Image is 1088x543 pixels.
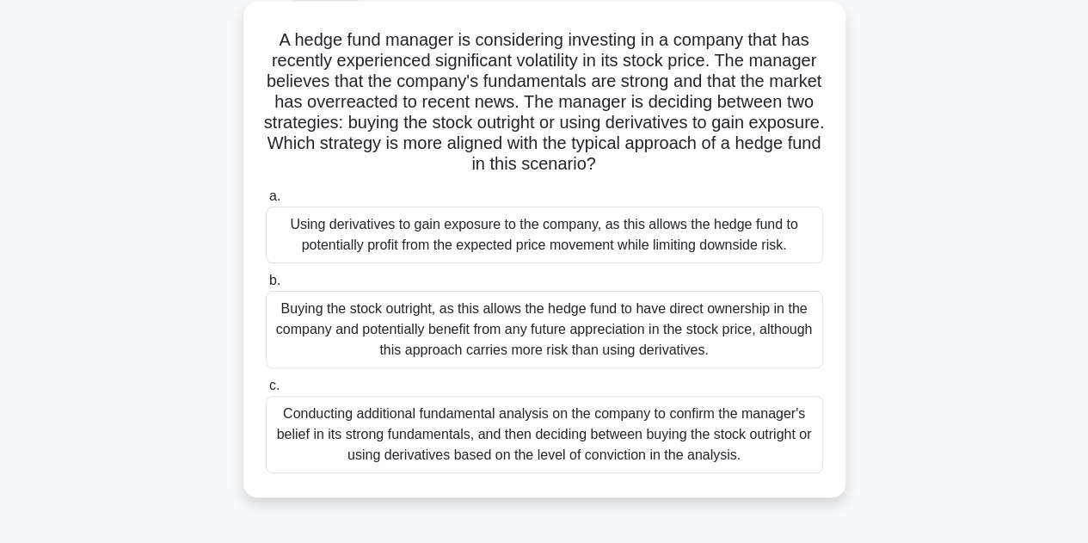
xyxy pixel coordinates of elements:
[266,396,823,473] div: Conducting additional fundamental analysis on the company to confirm the manager's belief in its ...
[264,29,825,176] h5: A hedge fund manager is considering investing in a company that has recently experienced signific...
[269,273,280,287] span: b.
[266,291,823,368] div: Buying the stock outright, as this allows the hedge fund to have direct ownership in the company ...
[269,378,280,392] span: c.
[269,188,280,203] span: a.
[266,207,823,263] div: Using derivatives to gain exposure to the company, as this allows the hedge fund to potentially p...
